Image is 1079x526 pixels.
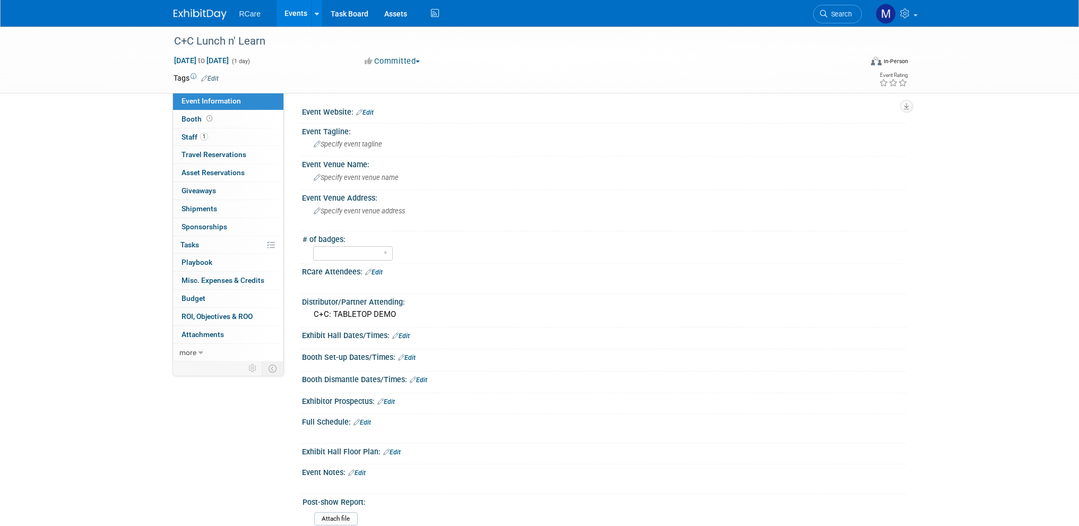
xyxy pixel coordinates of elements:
a: Edit [356,109,374,116]
div: Event Venue Address: [302,190,906,203]
div: Distributor/Partner Attending: [302,294,906,307]
img: Mike Andolina [876,4,896,24]
a: Edit [365,269,383,276]
span: Booth not reserved yet [204,115,214,123]
span: Search [827,10,852,18]
span: Specify event venue address [314,207,405,215]
span: RCare [239,10,261,18]
button: Committed [361,56,424,67]
td: Personalize Event Tab Strip [244,361,262,375]
a: Tasks [173,236,283,254]
span: Event Information [182,97,241,105]
a: Event Information [173,92,283,110]
a: Playbook [173,254,283,271]
a: Budget [173,290,283,307]
a: Giveaways [173,182,283,200]
td: Toggle Event Tabs [262,361,283,375]
span: 1 [200,133,208,141]
div: Event Rating [879,73,908,78]
span: Asset Reservations [182,168,245,177]
span: Staff [182,133,208,141]
div: # of badges: [303,231,901,245]
div: Event Website: [302,104,906,118]
a: Edit [392,332,410,340]
a: Edit [201,75,219,82]
span: Attachments [182,330,224,339]
span: Specify event tagline [314,140,382,148]
a: Shipments [173,200,283,218]
span: Budget [182,294,205,303]
div: Event Tagline: [302,124,906,137]
div: Booth Set-up Dates/Times: [302,349,906,363]
img: Format-Inperson.png [871,57,882,65]
span: Booth [182,115,214,123]
a: more [173,344,283,361]
a: ROI, Objectives & ROO [173,308,283,325]
a: Edit [383,449,401,456]
a: Booth [173,110,283,128]
span: Sponsorships [182,222,227,231]
a: Edit [410,376,427,384]
a: Edit [398,354,416,361]
span: Misc. Expenses & Credits [182,276,264,284]
div: Event Notes: [302,464,906,478]
a: Asset Reservations [173,164,283,182]
div: Exhibit Hall Dates/Times: [302,327,906,341]
td: Tags [174,73,219,83]
a: Misc. Expenses & Credits [173,272,283,289]
span: ROI, Objectives & ROO [182,312,253,321]
div: Post-show Report: [303,494,901,507]
span: to [196,56,206,65]
div: Event Format [799,55,909,71]
div: Full Schedule: [302,414,906,428]
span: (1 day) [231,58,250,65]
div: Exhibitor Prospectus: [302,393,906,407]
span: Playbook [182,258,212,266]
div: Booth Dismantle Dates/Times: [302,372,906,385]
a: Staff1 [173,128,283,146]
img: ExhibitDay [174,9,227,20]
a: Edit [348,469,366,477]
span: Giveaways [182,186,216,195]
div: RCare Attendees: [302,264,906,278]
div: C+C: TABLETOP DEMO [310,306,898,323]
a: Edit [377,398,395,406]
span: Specify event venue name [314,174,399,182]
div: In-Person [883,57,908,65]
span: Shipments [182,204,217,213]
span: Tasks [180,240,199,249]
div: Event Venue Name: [302,157,906,170]
span: Travel Reservations [182,150,246,159]
div: C+C Lunch n' Learn [170,32,846,51]
a: Edit [353,419,371,426]
span: more [179,348,196,357]
span: [DATE] [DATE] [174,56,229,65]
div: Exhibit Hall Floor Plan: [302,444,906,458]
a: Search [813,5,862,23]
a: Travel Reservations [173,146,283,163]
a: Attachments [173,326,283,343]
a: Sponsorships [173,218,283,236]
